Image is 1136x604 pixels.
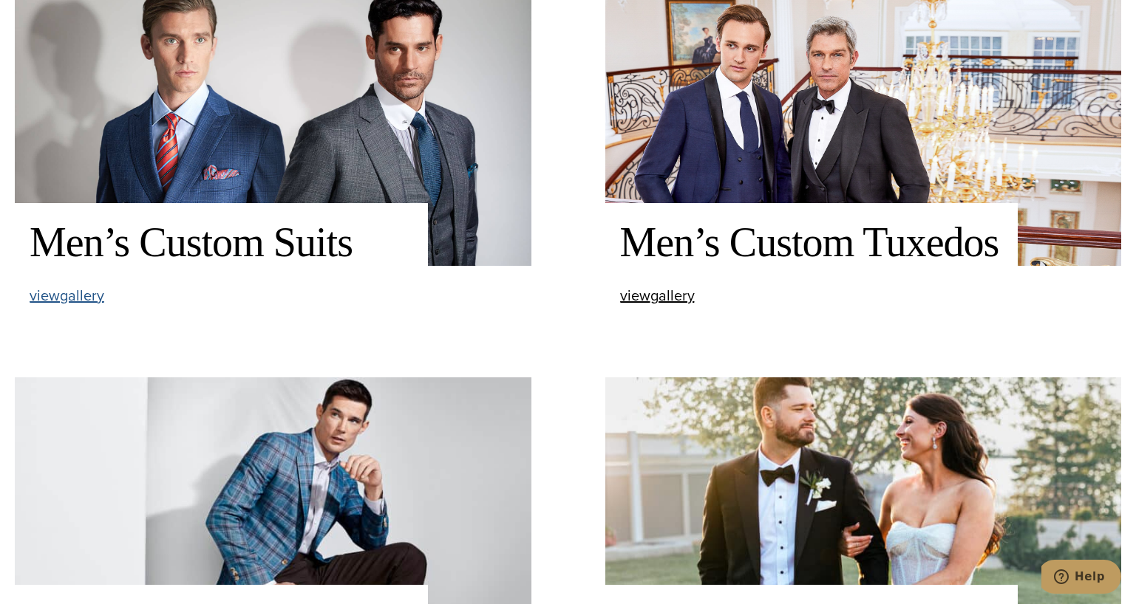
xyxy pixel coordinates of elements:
span: view gallery [620,284,695,306]
a: viewgallery [30,288,104,303]
h2: Men’s Custom Tuxedos [620,218,1004,267]
h2: Men’s Custom Suits [30,218,413,267]
a: viewgallery [620,288,695,303]
span: view gallery [30,284,104,306]
iframe: Opens a widget where you can chat to one of our agents [1041,560,1121,597]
